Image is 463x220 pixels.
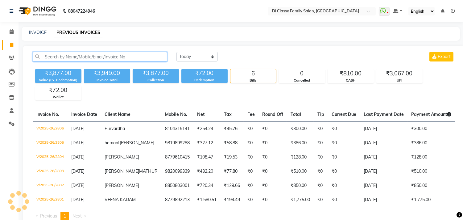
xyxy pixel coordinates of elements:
span: [DATE] [71,126,85,131]
td: ₹720.34 [193,179,220,193]
span: Payment Amount [411,112,451,117]
td: ₹0 [328,150,360,164]
td: ₹19.53 [220,150,244,164]
span: Round Off [262,112,283,117]
td: ₹0 [314,121,328,136]
td: ₹0 [314,164,328,179]
td: 9819899288 [161,136,193,150]
td: 8779892213 [161,193,193,207]
span: Net [197,112,205,117]
td: ₹128.00 [407,150,455,164]
td: ₹0 [328,164,360,179]
div: ₹3,949.00 [84,69,130,78]
td: ₹194.49 [220,193,244,207]
td: ₹0 [314,150,328,164]
td: ₹58.88 [220,136,244,150]
td: ₹0 [328,136,360,150]
td: ₹108.47 [193,150,220,164]
td: 8779610415 [161,150,193,164]
td: ₹0 [314,193,328,207]
span: [PERSON_NAME] [120,140,154,146]
span: Next [72,213,82,219]
div: Value (Ex. Redemption) [35,78,81,83]
div: Cancelled [279,78,325,83]
td: V/2025-26/2802 [33,179,68,193]
td: ₹0 [328,121,360,136]
td: ₹77.80 [220,164,244,179]
td: ₹1,775.00 [287,193,314,207]
span: MATHUR [139,168,158,174]
img: logo [16,2,58,20]
a: PREVIOUS INVOICES [54,27,103,38]
div: Wallet [35,95,81,100]
span: VEENA KADAM [105,197,136,202]
td: ₹300.00 [407,121,455,136]
td: ₹0 [244,193,258,207]
span: Tax [224,112,232,117]
td: 8104315141 [161,121,193,136]
td: ₹327.12 [193,136,220,150]
td: V/2025-26/2801 [33,193,68,207]
td: V/2025-26/2804 [33,150,68,164]
td: V/2025-26/2805 [33,136,68,150]
span: Current Due [332,112,356,117]
span: [DATE] [71,154,85,160]
td: ₹0 [314,136,328,150]
div: Bills [230,78,276,83]
td: ₹1,775.00 [407,193,455,207]
div: ₹3,877.00 [35,69,81,78]
span: Tip [317,112,324,117]
td: [DATE] [360,150,407,164]
td: ₹0 [244,164,258,179]
td: ₹386.00 [407,136,455,150]
td: ₹510.00 [407,164,455,179]
div: Invoice Total [84,78,130,83]
div: ₹72.00 [35,86,81,95]
span: [DATE] [71,140,85,146]
span: Total [291,112,301,117]
td: ₹129.66 [220,179,244,193]
td: ₹0 [244,121,258,136]
td: V/2025-26/2806 [33,121,68,136]
a: INVOICE [29,30,47,35]
td: ₹0 [258,121,287,136]
td: ₹128.00 [287,150,314,164]
span: [PERSON_NAME] [105,183,139,188]
td: ₹0 [328,179,360,193]
td: ₹0 [314,179,328,193]
div: CASH [328,78,374,83]
td: ₹0 [328,193,360,207]
div: UPI [377,78,422,83]
td: ₹0 [244,136,258,150]
span: [PERSON_NAME] [105,154,139,160]
td: ₹0 [258,150,287,164]
td: ₹0 [258,164,287,179]
td: ₹0 [258,179,287,193]
td: [DATE] [360,193,407,207]
span: Invoice Date [71,112,97,117]
span: [DATE] [71,197,85,202]
div: 6 [230,69,276,78]
td: ₹45.76 [220,121,244,136]
div: 0 [279,69,325,78]
span: [DATE] [71,183,85,188]
td: ₹386.00 [287,136,314,150]
div: ₹810.00 [328,69,374,78]
span: Invoice No. [36,112,59,117]
td: ₹432.20 [193,164,220,179]
td: 9820099339 [161,164,193,179]
div: ₹72.00 [181,69,228,78]
div: ₹3,067.00 [377,69,422,78]
button: Export [429,52,453,61]
div: ₹3,877.00 [133,69,179,78]
td: ₹0 [258,136,287,150]
span: [PERSON_NAME] [105,168,139,174]
td: V/2025-26/2803 [33,164,68,179]
span: Last Payment Date [364,112,404,117]
td: [DATE] [360,179,407,193]
span: 1 [64,213,66,219]
td: [DATE] [360,164,407,179]
span: hemant [105,140,120,146]
td: [DATE] [360,121,407,136]
span: [DATE] [71,168,85,174]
